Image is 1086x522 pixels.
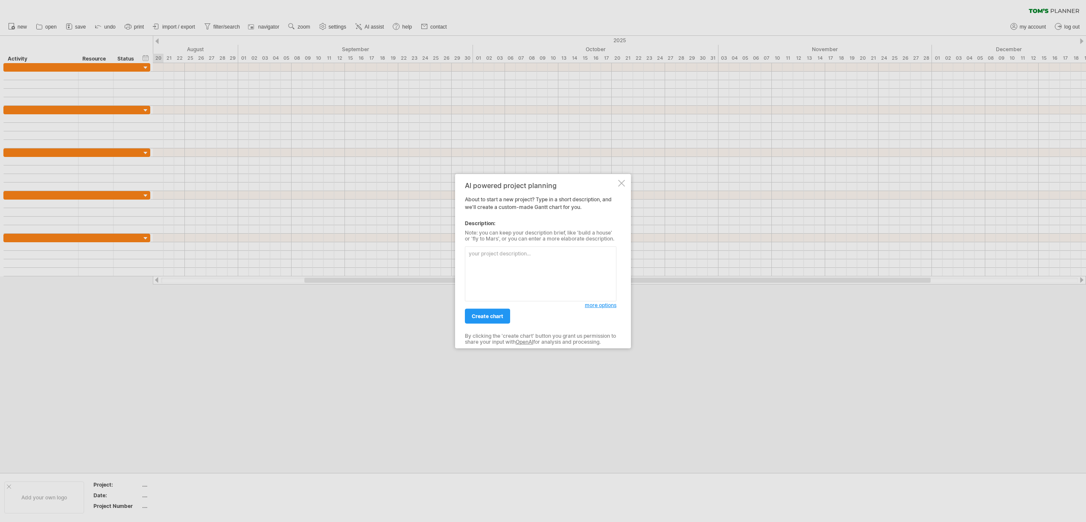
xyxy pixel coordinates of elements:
[516,339,533,345] a: OpenAI
[585,302,616,309] a: more options
[465,309,510,324] a: create chart
[465,182,616,341] div: About to start a new project? Type in a short description, and we'll create a custom-made Gantt c...
[465,182,616,189] div: AI powered project planning
[465,333,616,345] div: By clicking the 'create chart' button you grant us permission to share your input with for analys...
[472,313,503,319] span: create chart
[465,220,616,227] div: Description:
[465,230,616,242] div: Note: you can keep your description brief, like 'build a house' or 'fly to Mars', or you can ente...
